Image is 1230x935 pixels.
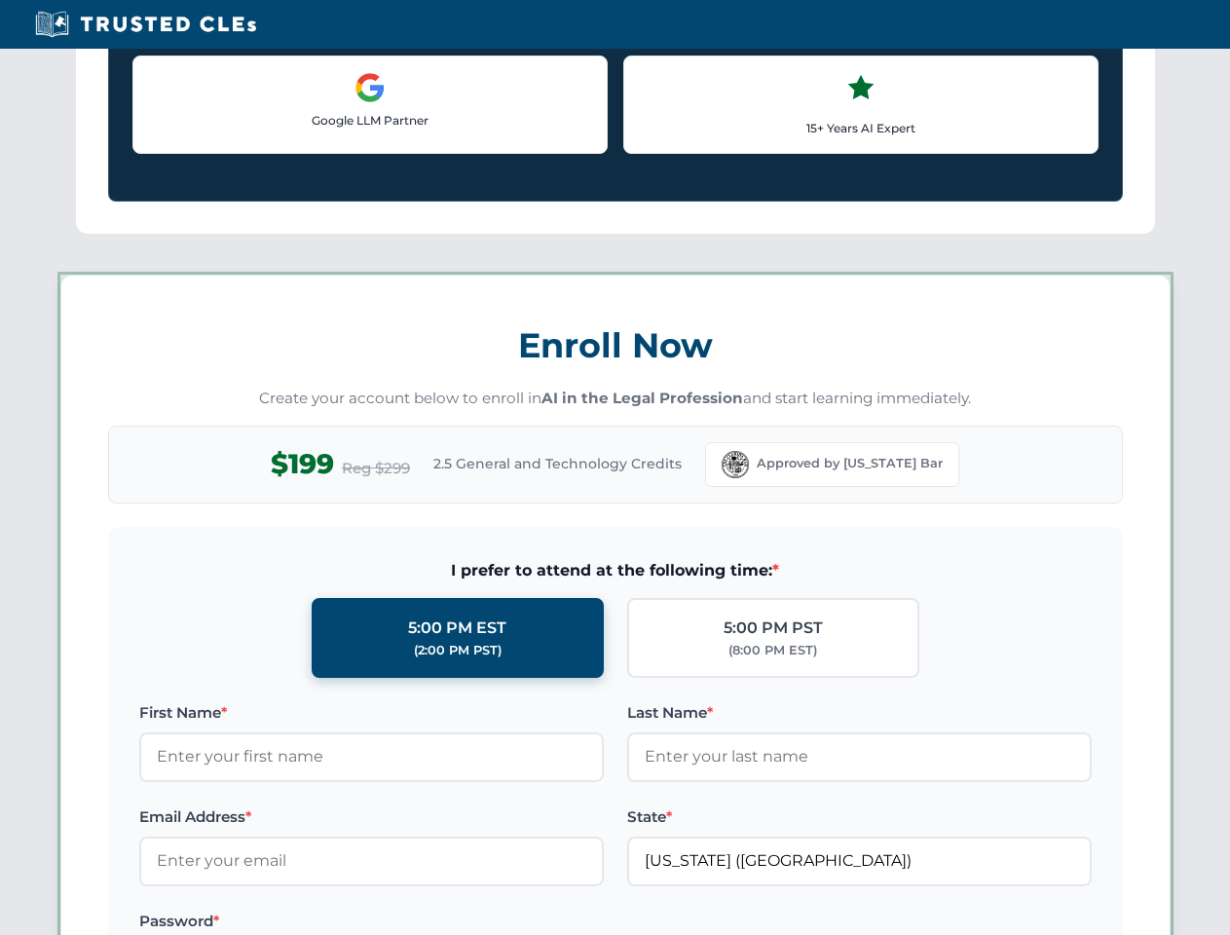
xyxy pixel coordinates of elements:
h3: Enroll Now [108,315,1123,376]
div: (2:00 PM PST) [414,641,502,660]
span: 2.5 General and Technology Credits [433,453,682,474]
p: Google LLM Partner [149,111,591,130]
input: Enter your email [139,837,604,885]
span: $199 [271,442,334,486]
input: Enter your last name [627,732,1092,781]
img: Florida Bar [722,451,749,478]
img: Trusted CLEs [29,10,262,39]
p: 15+ Years AI Expert [640,119,1082,137]
span: Reg $299 [342,457,410,480]
div: (8:00 PM EST) [728,641,817,660]
label: State [627,805,1092,829]
p: Create your account below to enroll in and start learning immediately. [108,388,1123,410]
span: Approved by [US_STATE] Bar [757,454,943,473]
strong: AI in the Legal Profession [541,389,743,407]
label: Password [139,910,604,933]
span: I prefer to attend at the following time: [139,558,1092,583]
input: Enter your first name [139,732,604,781]
input: Florida (FL) [627,837,1092,885]
div: 5:00 PM EST [408,616,506,641]
label: First Name [139,701,604,725]
label: Last Name [627,701,1092,725]
div: 5:00 PM PST [724,616,823,641]
label: Email Address [139,805,604,829]
img: Google [354,72,386,103]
